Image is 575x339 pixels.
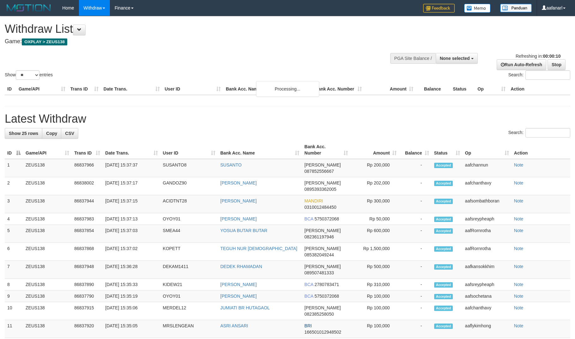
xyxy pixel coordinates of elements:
a: [PERSON_NAME] [220,216,257,221]
th: Action [512,141,570,159]
th: Date Trans. [101,83,162,95]
a: CSV [61,128,78,139]
span: Copy 087852556667 to clipboard [304,169,334,174]
a: [PERSON_NAME] [220,180,257,185]
td: Rp 600,000 [350,225,399,243]
td: 86837868 [72,243,103,261]
a: Note [514,264,524,269]
td: aafRornrotha [463,225,512,243]
td: Rp 200,000 [350,159,399,177]
td: - [399,290,431,302]
td: [DATE] 15:36:28 [103,261,160,279]
th: Action [508,83,570,95]
select: Showentries [16,70,39,80]
a: [PERSON_NAME] [220,294,257,299]
span: Accepted [434,199,453,204]
td: 86837944 [72,195,103,213]
td: SMEA44 [160,225,218,243]
span: Accepted [434,163,453,168]
th: Bank Acc. Number: activate to sort column ascending [302,141,350,159]
td: aaflykimhong [463,320,512,338]
td: [DATE] 15:37:13 [103,213,160,225]
td: [DATE] 15:37:02 [103,243,160,261]
span: BRI [304,323,312,328]
td: Rp 100,000 [350,302,399,320]
td: aafsreypheaph [463,279,512,290]
td: 7 [5,261,23,279]
a: JUMIATI BR HUTAGAOL [220,305,270,310]
th: Bank Acc. Name [223,83,313,95]
th: Amount: activate to sort column ascending [350,141,399,159]
td: KOPETT [160,243,218,261]
span: [PERSON_NAME] [304,264,341,269]
img: MOTION_logo.png [5,3,53,13]
span: [PERSON_NAME] [304,305,341,310]
a: Note [514,294,524,299]
td: [DATE] 15:35:06 [103,302,160,320]
td: KIDEW21 [160,279,218,290]
span: Copy 2780783471 to clipboard [314,282,339,287]
td: ZEUS138 [23,290,72,302]
td: 86837890 [72,279,103,290]
th: User ID [162,83,224,95]
a: Note [514,323,524,328]
td: ZEUS138 [23,195,72,213]
a: [PERSON_NAME] [220,282,257,287]
a: Note [514,305,524,310]
span: [PERSON_NAME] [304,228,341,233]
td: aafsombathboran [463,195,512,213]
th: Op [475,83,508,95]
input: Search: [525,70,570,80]
th: Trans ID: activate to sort column ascending [72,141,103,159]
a: SUSANTO [220,162,242,167]
h1: Withdraw List [5,23,377,35]
td: DEKAM1411 [160,261,218,279]
span: Copy 5750372068 to clipboard [314,216,339,221]
span: Copy 166501012948502 to clipboard [304,330,341,335]
td: 5 [5,225,23,243]
td: [DATE] 15:37:17 [103,177,160,195]
td: 10 [5,302,23,320]
a: YOSUA BUTAR BUTAR [220,228,267,233]
td: SUSANTO8 [160,159,218,177]
td: ZEUS138 [23,302,72,320]
td: [DATE] 15:37:03 [103,225,160,243]
span: Accepted [434,246,453,252]
td: ZEUS138 [23,243,72,261]
td: - [399,177,431,195]
td: 86837966 [72,159,103,177]
span: Accepted [434,264,453,270]
td: 11 [5,320,23,338]
strong: 00:00:10 [543,54,560,59]
a: Note [514,216,524,221]
td: 86837948 [72,261,103,279]
th: Balance [416,83,450,95]
td: 86837920 [72,320,103,338]
td: aafchanthavy [463,302,512,320]
td: ZEUS138 [23,279,72,290]
td: - [399,225,431,243]
td: aafsochetana [463,290,512,302]
span: [PERSON_NAME] [304,246,341,251]
th: Game/API: activate to sort column ascending [23,141,72,159]
div: PGA Site Balance / [390,53,436,64]
span: Copy [46,131,57,136]
td: GANDOZ90 [160,177,218,195]
a: Copy [42,128,61,139]
span: Accepted [434,228,453,234]
a: DEDEK RHAMADAN [220,264,262,269]
td: [DATE] 15:35:33 [103,279,160,290]
a: Note [514,180,524,185]
a: TEGUH NUR [DEMOGRAPHIC_DATA] [220,246,297,251]
label: Show entries [5,70,53,80]
a: Note [514,198,524,203]
td: [DATE] 15:35:05 [103,320,160,338]
img: panduan.png [500,4,532,12]
td: 3 [5,195,23,213]
th: Status [450,83,475,95]
span: BCA [304,282,313,287]
span: Copy 0895393362005 to clipboard [304,187,336,192]
span: BCA [304,216,313,221]
a: Note [514,246,524,251]
td: 1 [5,159,23,177]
